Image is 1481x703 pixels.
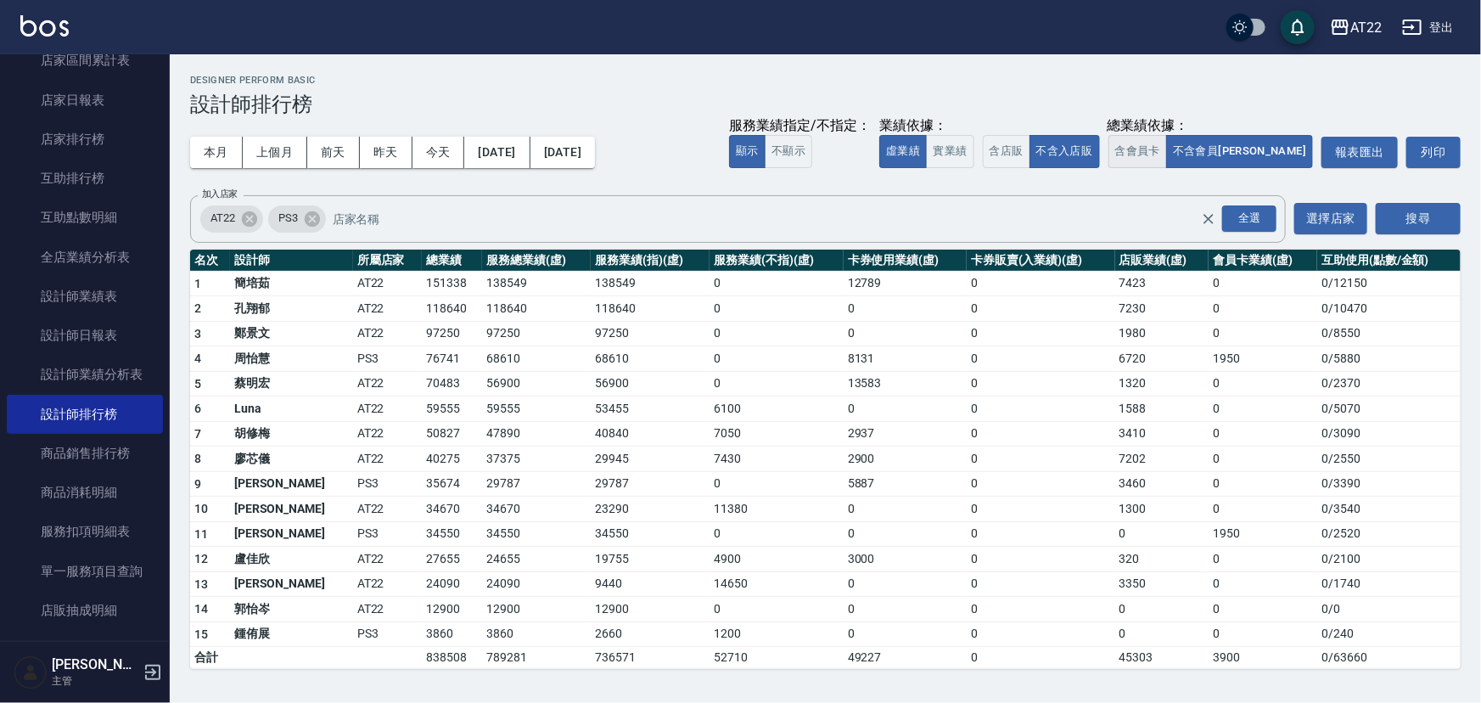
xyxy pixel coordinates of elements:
[200,205,263,233] div: AT22
[7,434,163,473] a: 商品銷售排行榜
[1317,371,1461,396] td: 0 / 2370
[1350,17,1382,38] div: AT22
[1209,497,1317,522] td: 0
[844,571,967,597] td: 0
[7,159,163,198] a: 互助排行榜
[353,597,422,622] td: AT22
[591,521,710,547] td: 34550
[194,351,201,365] span: 4
[7,552,163,591] a: 單一服務項目查詢
[1219,202,1280,235] button: Open
[422,647,482,669] td: 838508
[926,135,973,168] button: 實業績
[1317,497,1461,522] td: 0 / 3540
[710,621,843,647] td: 1200
[7,591,163,630] a: 店販抽成明細
[530,137,595,168] button: [DATE]
[983,117,1314,135] div: 總業績依據：
[422,271,482,296] td: 151338
[844,647,967,669] td: 49227
[1115,497,1209,522] td: 1300
[967,621,1115,647] td: 0
[1317,346,1461,372] td: 0 / 5880
[844,250,967,272] th: 卡券使用業績(虛)
[844,471,967,497] td: 5887
[190,250,1461,670] table: a dense table
[1317,647,1461,669] td: 0 / 63660
[7,41,163,80] a: 店家區間累計表
[7,81,163,120] a: 店家日報表
[422,471,482,497] td: 35674
[879,117,973,135] div: 業績依據：
[710,250,843,272] th: 服務業績(不指)(虛)
[230,421,353,447] td: 胡修梅
[230,296,353,322] td: 孔翔郁
[230,396,353,422] td: Luna
[482,371,591,396] td: 56900
[1115,447,1209,472] td: 7202
[268,210,308,227] span: PS3
[1209,647,1317,669] td: 3900
[710,296,843,322] td: 0
[591,346,710,372] td: 68610
[7,316,163,355] a: 設計師日報表
[482,421,591,447] td: 47890
[591,250,710,272] th: 服務業績(指)(虛)
[353,547,422,572] td: AT22
[230,371,353,396] td: 蔡明宏
[464,137,530,168] button: [DATE]
[482,597,591,622] td: 12900
[1029,135,1100,168] button: 不含入店販
[194,277,201,290] span: 1
[194,427,201,441] span: 7
[844,346,967,372] td: 8131
[230,321,353,346] td: 鄭景文
[202,188,238,200] label: 加入店家
[1317,421,1461,447] td: 0 / 3090
[1115,250,1209,272] th: 店販業績(虛)
[1115,571,1209,597] td: 3350
[967,250,1115,272] th: 卡券販賣(入業績)(虛)
[422,547,482,572] td: 27655
[1209,447,1317,472] td: 0
[1115,346,1209,372] td: 6720
[7,395,163,434] a: 設計師排行榜
[1376,203,1461,234] button: 搜尋
[967,571,1115,597] td: 0
[353,371,422,396] td: AT22
[353,321,422,346] td: AT22
[1317,396,1461,422] td: 0 / 5070
[591,547,710,572] td: 19755
[1115,271,1209,296] td: 7423
[591,271,710,296] td: 138549
[482,346,591,372] td: 68610
[200,210,245,227] span: AT22
[230,521,353,547] td: [PERSON_NAME]
[591,296,710,322] td: 118640
[591,571,710,597] td: 9440
[1209,346,1317,372] td: 1950
[482,497,591,522] td: 34670
[1317,471,1461,497] td: 0 / 3390
[967,296,1115,322] td: 0
[1115,521,1209,547] td: 0
[1115,321,1209,346] td: 1980
[52,656,138,673] h5: [PERSON_NAME]
[710,647,843,669] td: 52710
[844,547,967,572] td: 3000
[1209,571,1317,597] td: 0
[1166,135,1313,168] button: 不含會員[PERSON_NAME]
[353,346,422,372] td: PS3
[230,571,353,597] td: [PERSON_NAME]
[194,327,201,340] span: 3
[422,421,482,447] td: 50827
[729,117,871,135] div: 服務業績指定/不指定：
[710,346,843,372] td: 0
[7,120,163,159] a: 店家排行榜
[194,477,201,491] span: 9
[710,271,843,296] td: 0
[52,673,138,689] p: 主管
[1209,597,1317,622] td: 0
[482,621,591,647] td: 3860
[1317,597,1461,622] td: 0 / 0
